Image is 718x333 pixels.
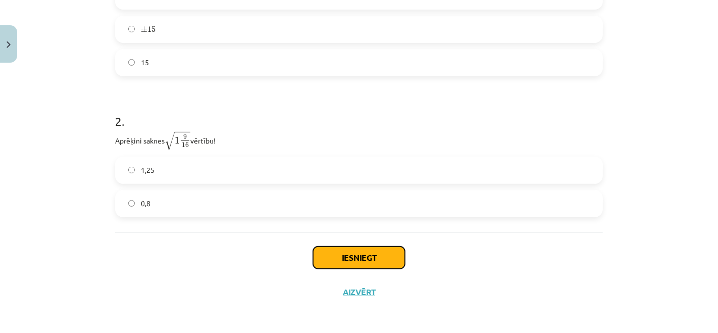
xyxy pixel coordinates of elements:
[115,131,603,151] p: Aprēķini saknes vērtību!
[182,142,189,148] span: 16
[313,247,405,269] button: Iesniegt
[128,200,135,207] input: 0,8
[128,59,135,66] input: 15
[115,97,603,128] h1: 2 .
[175,137,180,144] span: 1
[128,167,135,173] input: 1,25
[7,41,11,48] img: icon-close-lesson-0947bae3869378f0d4975bcd49f059093ad1ed9edebbc8119c70593378902aed.svg
[141,57,149,68] span: 15
[183,134,187,139] span: 9
[141,165,155,175] span: 1,25
[147,26,156,32] span: 15
[141,26,147,32] span: ±
[141,198,150,209] span: 0,8
[340,287,378,297] button: Aizvērt
[165,132,175,150] span: √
